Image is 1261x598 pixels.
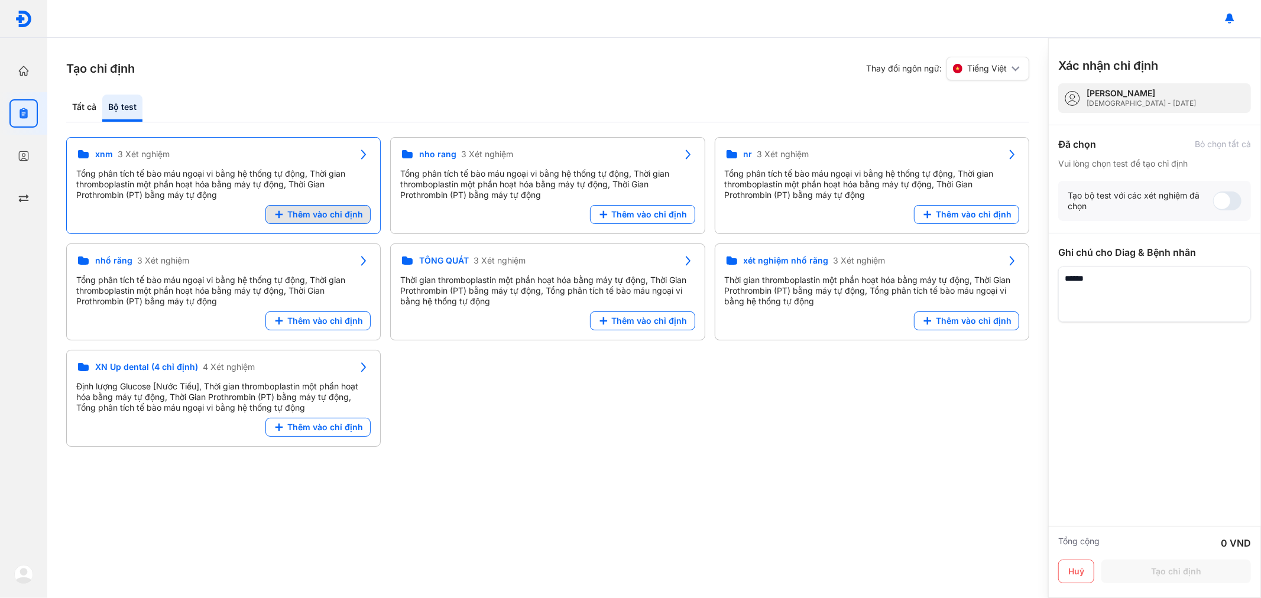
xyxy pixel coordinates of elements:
span: Thêm vào chỉ định [936,209,1012,220]
button: Thêm vào chỉ định [914,311,1019,330]
div: Tổng phân tích tế bào máu ngoại vi bằng hệ thống tự động, Thời gian thromboplastin một phần hoạt ... [76,168,371,200]
span: nhổ răng [95,255,132,266]
span: nho rang [419,149,456,160]
span: TỔNG QUÁT [419,255,469,266]
span: Thêm vào chỉ định [936,316,1012,326]
div: Tổng cộng [1058,536,1100,550]
button: Thêm vào chỉ định [590,311,695,330]
button: Huỷ [1058,560,1094,583]
div: Thời gian thromboplastin một phần hoạt hóa bằng máy tự động, Thời Gian Prothrombin (PT) bằng máy ... [725,275,1019,307]
button: Thêm vào chỉ định [265,418,371,437]
span: Thêm vào chỉ định [287,209,363,220]
span: Thêm vào chỉ định [287,422,363,433]
div: 0 VND [1221,536,1251,550]
span: 3 Xét nghiệm [834,255,886,266]
div: Tổng phân tích tế bào máu ngoại vi bằng hệ thống tự động, Thời gian thromboplastin một phần hoạt ... [400,168,695,200]
span: 3 Xét nghiệm [461,149,513,160]
div: Định lượng Glucose [Nước Tiểu], Thời gian thromboplastin một phần hoạt hóa bằng máy tự động, Thời... [76,381,371,413]
div: Bỏ chọn tất cả [1195,139,1251,149]
div: [PERSON_NAME] [1087,88,1196,99]
button: Thêm vào chỉ định [265,311,371,330]
span: XN Up dental (4 chỉ định) [95,362,198,372]
button: Thêm vào chỉ định [265,205,371,224]
div: Thời gian thromboplastin một phần hoạt hóa bằng máy tự động, Thời Gian Prothrombin (PT) bằng máy ... [400,275,695,307]
div: Tất cả [66,95,102,122]
h3: Tạo chỉ định [66,60,135,77]
div: Ghi chú cho Diag & Bệnh nhân [1058,245,1251,259]
div: Thay đổi ngôn ngữ: [866,57,1029,80]
div: Vui lòng chọn test để tạo chỉ định [1058,158,1251,169]
button: Tạo chỉ định [1101,560,1251,583]
img: logo [14,565,33,584]
div: [DEMOGRAPHIC_DATA] - [DATE] [1087,99,1196,108]
span: Thêm vào chỉ định [612,316,688,326]
span: nr [744,149,753,160]
button: Thêm vào chỉ định [914,205,1019,224]
span: 4 Xét nghiệm [203,362,255,372]
div: Tổng phân tích tế bào máu ngoại vi bằng hệ thống tự động, Thời gian thromboplastin một phần hoạt ... [725,168,1019,200]
h3: Xác nhận chỉ định [1058,57,1158,74]
div: Tổng phân tích tế bào máu ngoại vi bằng hệ thống tự động, Thời gian thromboplastin một phần hoạt ... [76,275,371,307]
div: Tạo bộ test với các xét nghiệm đã chọn [1068,190,1213,212]
span: 3 Xét nghiệm [757,149,809,160]
div: Đã chọn [1058,137,1096,151]
button: Thêm vào chỉ định [590,205,695,224]
span: xnm [95,149,113,160]
span: 3 Xét nghiệm [137,255,189,266]
span: xét nghiệm nhổ răng [744,255,829,266]
span: Tiếng Việt [967,63,1007,74]
div: Bộ test [102,95,142,122]
span: Thêm vào chỉ định [612,209,688,220]
span: 3 Xét nghiệm [474,255,526,266]
span: Thêm vào chỉ định [287,316,363,326]
span: 3 Xét nghiệm [118,149,170,160]
img: logo [15,10,33,28]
